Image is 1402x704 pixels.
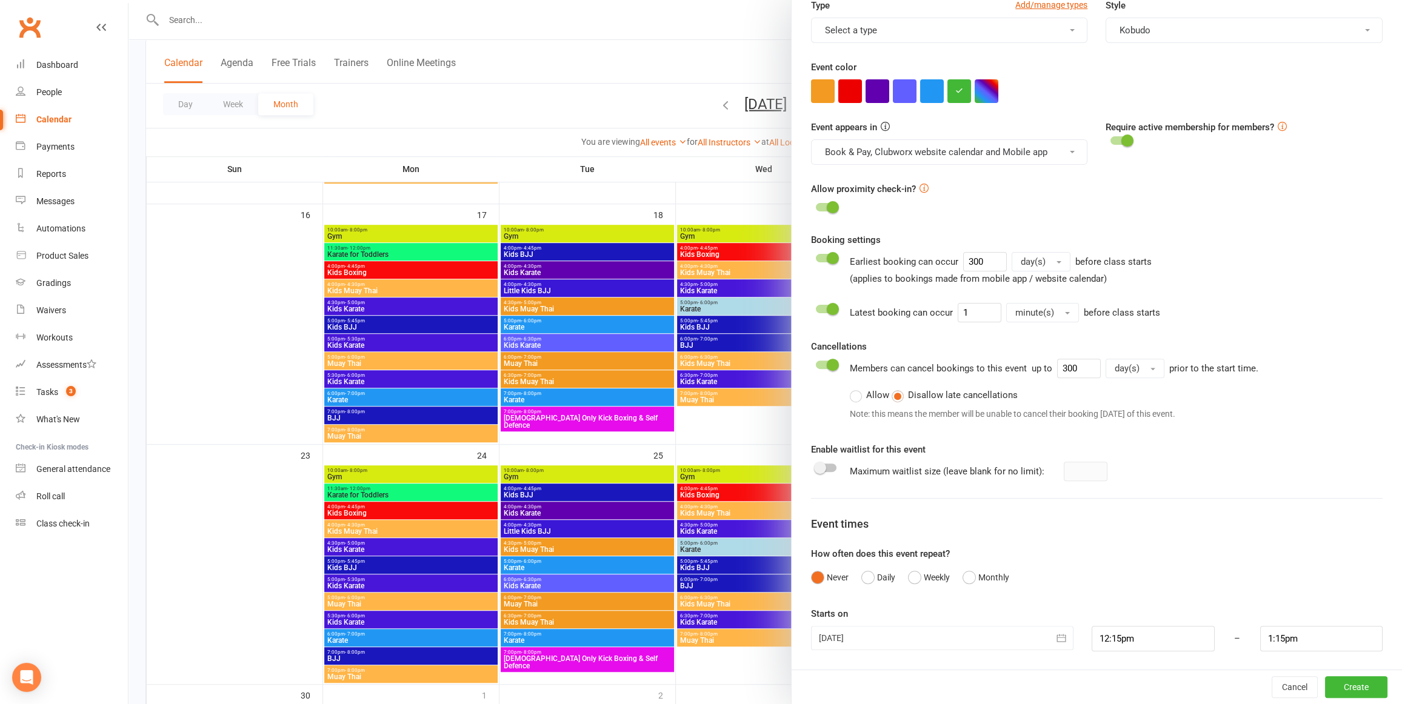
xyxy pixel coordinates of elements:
label: Event color [811,60,856,75]
span: 3 [66,386,76,396]
button: Book & Pay, Clubworx website calendar and Mobile app [811,139,1088,165]
span: minute(s) [1015,307,1054,318]
a: Class kiosk mode [16,510,128,537]
div: Event times [811,516,1383,533]
div: Roll call [36,491,65,501]
div: Note: this means the member will be unable to cancel their booking [DATE] of this event. [850,407,1258,420]
a: Reports [16,161,128,188]
button: Weekly [908,566,950,589]
div: Maximum waitlist size (leave blank for no limit): [850,464,1044,479]
a: Gradings [16,270,128,297]
div: up to [1032,359,1164,378]
label: Require active membership for members? [1106,122,1274,133]
div: Messages [36,196,75,206]
a: Automations [16,215,128,242]
label: Allow [850,388,889,402]
div: Product Sales [36,251,88,261]
span: prior to the start time. [1169,363,1258,374]
div: Members can cancel bookings to this event [850,359,1258,425]
span: day(s) [1021,256,1046,267]
div: Assessments [36,360,96,370]
a: Waivers [16,297,128,324]
a: Payments [16,133,128,161]
button: minute(s) [1006,303,1079,322]
a: Dashboard [16,51,128,79]
a: Clubworx [15,12,45,42]
button: Select a type [811,18,1088,43]
a: People [16,79,128,106]
span: before class starts [1084,307,1160,318]
div: Class check-in [36,519,90,528]
div: Automations [36,224,85,233]
button: Create [1325,676,1387,698]
div: Open Intercom Messenger [12,663,41,692]
a: Calendar [16,106,128,133]
label: Enable waitlist for this event [811,442,926,457]
label: Event appears in [811,120,877,134]
div: Waivers [36,305,66,315]
a: Workouts [16,324,128,351]
div: Reports [36,169,66,179]
label: Allow proximity check-in? [811,182,916,196]
label: Booking settings [811,233,881,247]
div: Payments [36,142,75,151]
div: Calendar [36,115,72,124]
label: Disallow late cancellations [892,388,1018,402]
span: day(s) [1115,363,1140,374]
div: Tasks [36,387,58,397]
div: General attendance [36,464,110,474]
div: – [1214,626,1261,651]
div: What's New [36,414,80,424]
div: Workouts [36,333,73,342]
a: Product Sales [16,242,128,270]
a: What's New [16,406,128,433]
div: Earliest booking can occur [850,252,1152,286]
div: Latest booking can occur [850,303,1160,322]
label: Starts on [811,606,848,621]
label: Cancellations [811,339,867,354]
a: General attendance kiosk mode [16,456,128,483]
a: Roll call [16,483,128,510]
a: Tasks 3 [16,379,128,406]
button: Daily [861,566,895,589]
div: Dashboard [36,60,78,70]
button: day(s) [1012,252,1070,271]
a: Messages [16,188,128,215]
div: People [36,87,62,97]
button: Kobudo [1106,18,1383,43]
button: day(s) [1106,359,1164,378]
a: Assessments [16,351,128,379]
button: Monthly [963,566,1009,589]
div: Gradings [36,278,71,288]
label: How often does this event repeat? [811,546,950,561]
button: Cancel [1272,676,1318,698]
button: Never [811,566,849,589]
